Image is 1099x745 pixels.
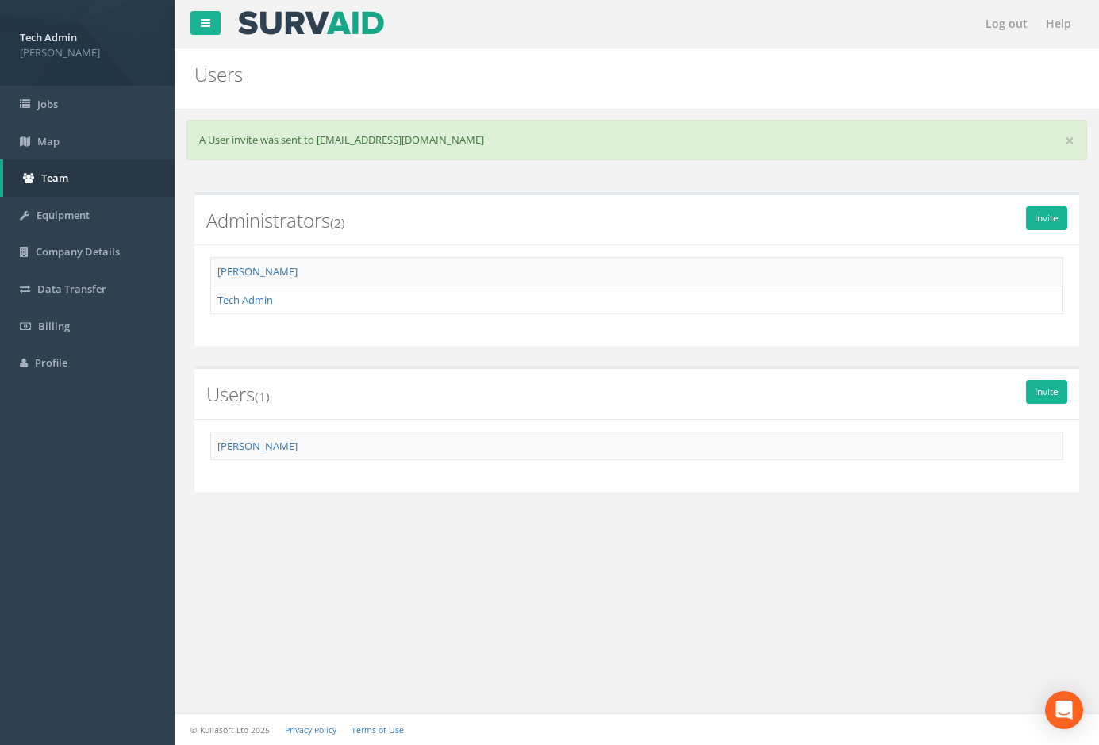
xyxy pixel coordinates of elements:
[20,45,155,60] span: [PERSON_NAME]
[37,208,90,222] span: Equipment
[206,210,1067,231] h2: Administrators
[217,439,298,453] a: [PERSON_NAME]
[37,282,106,296] span: Data Transfer
[330,214,345,232] small: (2)
[190,724,270,735] small: © Kullasoft Ltd 2025
[37,97,58,111] span: Jobs
[41,171,68,185] span: Team
[1026,380,1067,404] a: Invite
[1065,132,1074,149] a: close
[38,319,70,333] span: Billing
[255,388,270,405] small: (1)
[217,264,298,278] a: [PERSON_NAME]
[285,724,336,735] a: Privacy Policy
[20,26,155,60] a: Tech Admin [PERSON_NAME]
[206,384,1067,405] h2: Users
[37,134,60,148] span: Map
[217,293,273,307] a: Tech Admin
[36,244,120,259] span: Company Details
[35,355,67,370] span: Profile
[3,159,175,197] a: Team
[1026,206,1067,230] a: Invite
[186,120,1087,160] div: A User invite was sent to [EMAIL_ADDRESS][DOMAIN_NAME]
[1045,691,1083,729] div: Open Intercom Messenger
[352,724,404,735] a: Terms of Use
[20,30,77,44] strong: Tech Admin
[194,64,928,85] h2: Users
